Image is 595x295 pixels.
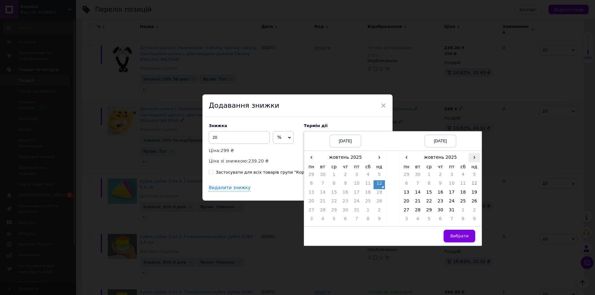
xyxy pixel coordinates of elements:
td: 30 [340,207,351,216]
td: 2 [435,171,446,180]
th: чт [435,162,446,171]
td: 31 [446,207,457,216]
td: 1 [457,207,469,216]
td: 18 [457,189,469,198]
td: 16 [435,189,446,198]
td: 9 [469,216,480,225]
td: 12 [469,180,480,189]
span: 299 ₴ [221,148,234,153]
div: [DATE] [329,135,361,147]
td: 3 [351,171,362,180]
th: жовтень 2025 [317,153,374,162]
td: 2 [469,207,480,216]
span: Додавання знижки [209,101,279,109]
span: Вибрати [450,234,469,238]
td: 3 [306,216,317,225]
input: 0 [209,131,270,144]
td: 14 [412,189,424,198]
td: 20 [306,198,317,207]
td: 8 [328,180,340,189]
td: 8 [457,216,469,225]
td: 26 [374,198,385,207]
label: Термін дії [304,123,386,128]
td: 15 [328,189,340,198]
td: 29 [306,171,317,180]
th: чт [340,162,351,171]
th: пн [401,162,412,171]
td: 2 [374,207,385,216]
td: 1 [362,207,374,216]
td: 30 [412,171,424,180]
td: 8 [362,216,374,225]
td: 6 [340,216,351,225]
td: 22 [423,198,435,207]
td: 7 [446,216,457,225]
td: 6 [435,216,446,225]
td: 5 [469,171,480,180]
td: 4 [457,171,469,180]
td: 3 [401,216,412,225]
td: 15 [423,189,435,198]
td: 1 [423,171,435,180]
td: 12 [374,180,385,189]
td: 27 [401,207,412,216]
button: Вибрати [444,230,475,242]
th: пт [351,162,362,171]
td: 9 [374,216,385,225]
td: 13 [306,189,317,198]
td: 2 [340,171,351,180]
p: Ціна зі знижкою: [209,157,297,164]
td: 23 [435,198,446,207]
th: пт [446,162,457,171]
td: 4 [412,216,424,225]
div: Видалити знижку [209,185,251,191]
td: 28 [317,207,329,216]
td: 30 [435,207,446,216]
td: 4 [317,216,329,225]
td: 3 [446,171,457,180]
span: ‹ [401,153,412,162]
td: 29 [423,207,435,216]
td: 25 [362,198,374,207]
td: 30 [317,171,329,180]
td: 19 [469,189,480,198]
span: Знижка [209,123,227,128]
span: › [469,153,480,162]
td: 25 [457,198,469,207]
td: 31 [351,207,362,216]
td: 18 [362,189,374,198]
th: вт [317,162,329,171]
td: 6 [306,180,317,189]
td: 7 [351,216,362,225]
th: пн [306,162,317,171]
td: 24 [446,198,457,207]
p: Ціна: [209,147,297,154]
td: 7 [412,180,424,189]
td: 16 [340,189,351,198]
td: 8 [423,180,435,189]
span: % [277,135,281,140]
td: 22 [328,198,340,207]
th: ср [328,162,340,171]
td: 24 [351,198,362,207]
td: 21 [412,198,424,207]
div: [DATE] [425,135,456,147]
span: × [381,100,386,111]
td: 28 [412,207,424,216]
td: 11 [362,180,374,189]
div: Застосувати для всіх товарів групи "Корневая группа" [216,170,335,175]
td: 4 [362,171,374,180]
th: сб [457,162,469,171]
td: 7 [317,180,329,189]
td: 9 [340,180,351,189]
td: 26 [469,198,480,207]
td: 17 [351,189,362,198]
th: сб [362,162,374,171]
td: 10 [446,180,457,189]
td: 29 [328,207,340,216]
th: жовтень 2025 [412,153,469,162]
th: нд [374,162,385,171]
td: 13 [401,189,412,198]
td: 5 [374,171,385,180]
td: 19 [374,189,385,198]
